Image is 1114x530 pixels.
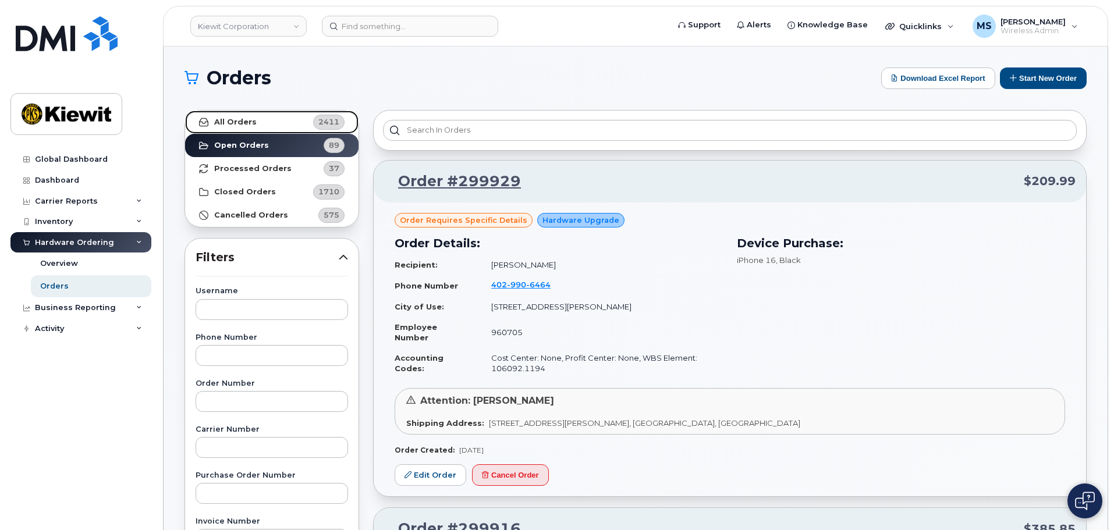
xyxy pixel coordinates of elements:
[1000,67,1087,89] button: Start New Order
[459,446,484,454] span: [DATE]
[472,464,549,486] button: Cancel Order
[185,204,359,227] a: Cancelled Orders575
[318,186,339,197] span: 1710
[384,171,521,192] a: Order #299929
[481,255,723,275] td: [PERSON_NAME]
[395,322,437,343] strong: Employee Number
[737,255,776,265] span: iPhone 16
[1075,492,1095,510] img: Open chat
[420,395,554,406] span: Attention: [PERSON_NAME]
[395,302,444,311] strong: City of Use:
[196,334,348,342] label: Phone Number
[395,353,444,374] strong: Accounting Codes:
[214,164,292,173] strong: Processed Orders
[489,418,800,428] span: [STREET_ADDRESS][PERSON_NAME], [GEOGRAPHIC_DATA], [GEOGRAPHIC_DATA]
[481,317,723,348] td: 960705
[776,255,801,265] span: , Black
[196,426,348,433] label: Carrier Number
[324,209,339,220] span: 575
[196,287,348,295] label: Username
[491,280,565,289] a: 4029906464
[383,120,1077,141] input: Search in orders
[491,280,551,289] span: 402
[881,67,995,89] button: Download Excel Report
[395,464,466,486] a: Edit Order
[196,380,348,387] label: Order Number
[507,280,526,289] span: 990
[318,116,339,127] span: 2411
[214,118,257,127] strong: All Orders
[329,163,339,174] span: 37
[400,215,527,226] span: Order requires Specific details
[406,418,484,428] strong: Shipping Address:
[196,249,339,266] span: Filters
[481,348,723,379] td: Cost Center: None, Profit Center: None, WBS Element: 106092.1194
[395,234,723,252] h3: Order Details:
[185,111,359,134] a: All Orders2411
[185,157,359,180] a: Processed Orders37
[526,280,551,289] span: 6464
[329,140,339,151] span: 89
[542,215,619,226] span: Hardware Upgrade
[395,446,455,454] strong: Order Created:
[395,260,438,269] strong: Recipient:
[214,187,276,197] strong: Closed Orders
[196,518,348,525] label: Invoice Number
[214,211,288,220] strong: Cancelled Orders
[196,472,348,479] label: Purchase Order Number
[481,297,723,317] td: [STREET_ADDRESS][PERSON_NAME]
[395,281,458,290] strong: Phone Number
[214,141,269,150] strong: Open Orders
[185,134,359,157] a: Open Orders89
[1024,173,1076,190] span: $209.99
[737,234,1065,252] h3: Device Purchase:
[207,69,271,87] span: Orders
[185,180,359,204] a: Closed Orders1710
